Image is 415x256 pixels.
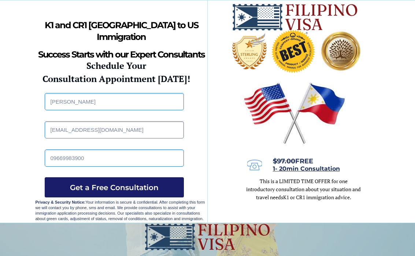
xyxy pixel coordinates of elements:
[86,60,146,71] strong: Schedule Your
[36,200,86,204] strong: Privacy & Security Notice:
[246,178,361,201] span: This is a LIMITED TIME OFFER for one introductory consultation about your situation and travel needs
[45,93,184,110] input: Full Name
[283,194,351,201] span: K1 or CR1 immigration advice.
[273,157,295,165] s: $97.00
[36,200,205,221] span: Your information is secure & confidential. After completing this form we will contact you by phon...
[273,166,340,172] a: 1- 20min Consultation
[45,183,184,192] span: Get a Free Consultation
[273,157,313,165] span: FREE
[45,177,184,197] button: Get a Free Consultation
[273,165,340,172] span: 1- 20min Consultation
[45,121,184,138] input: Email
[45,20,198,42] strong: K1 and CR1 [GEOGRAPHIC_DATA] to US Immigration
[42,73,190,85] strong: Consultation Appointment [DATE]!
[38,49,205,60] strong: Success Starts with our Expert Consultants
[45,149,184,167] input: Phone Number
